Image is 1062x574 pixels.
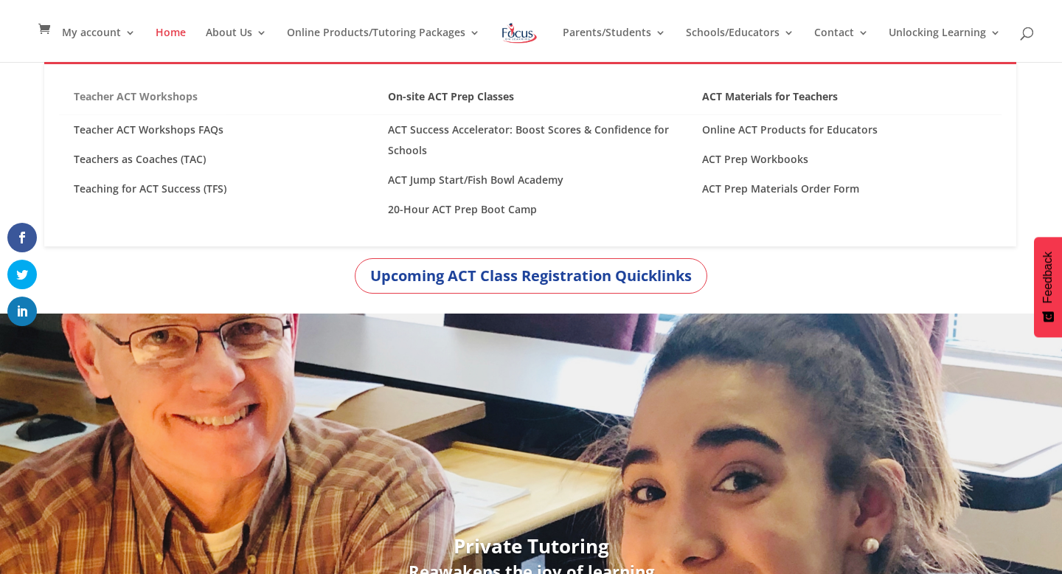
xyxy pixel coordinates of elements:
[373,86,687,115] a: On-site ACT Prep Classes
[373,195,687,224] a: 20-Hour ACT Prep Boot Camp
[1041,252,1055,303] span: Feedback
[814,27,869,62] a: Contact
[687,145,1002,174] a: ACT Prep Workbooks
[1034,237,1062,337] button: Feedback - Show survey
[500,20,538,46] img: Focus on Learning
[454,533,609,559] strong: Private Tutoring
[687,115,1002,145] a: Online ACT Products for Educators
[373,165,687,195] a: ACT Jump Start/Fish Bowl Academy
[889,27,1001,62] a: Unlocking Learning
[287,27,480,62] a: Online Products/Tutoring Packages
[687,86,1002,115] a: ACT Materials for Teachers
[59,174,373,204] a: Teaching for ACT Success (TFS)
[59,145,373,174] a: Teachers as Coaches (TAC)
[686,27,794,62] a: Schools/Educators
[59,86,373,115] a: Teacher ACT Workshops
[62,27,136,62] a: My account
[156,27,186,62] a: Home
[563,27,666,62] a: Parents/Students
[206,27,267,62] a: About Us
[687,174,1002,204] a: ACT Prep Materials Order Form
[373,115,687,165] a: ACT Success Accelerator: Boost Scores & Confidence for Schools
[59,115,373,145] a: Teacher ACT Workshops FAQs
[355,258,707,294] a: Upcoming ACT Class Registration Quicklinks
